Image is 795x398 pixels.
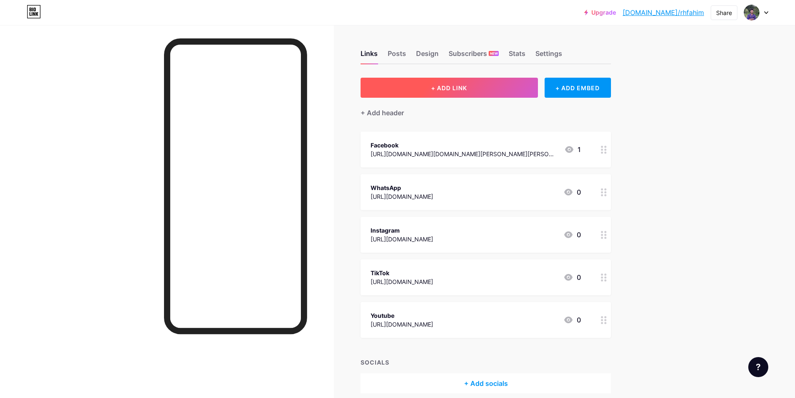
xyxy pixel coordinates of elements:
[584,9,616,16] a: Upgrade
[416,48,439,63] div: Design
[371,320,433,329] div: [URL][DOMAIN_NAME]
[563,315,581,325] div: 0
[371,192,433,201] div: [URL][DOMAIN_NAME]
[361,373,611,393] div: + Add socials
[371,226,433,235] div: Instagram
[509,48,525,63] div: Stats
[431,84,467,91] span: + ADD LINK
[361,48,378,63] div: Links
[371,150,558,158] div: [URL][DOMAIN_NAME][DOMAIN_NAME][PERSON_NAME][PERSON_NAME]
[490,51,498,56] span: NEW
[535,48,562,63] div: Settings
[564,144,581,155] div: 1
[371,277,433,286] div: [URL][DOMAIN_NAME]
[563,230,581,240] div: 0
[371,235,433,243] div: [URL][DOMAIN_NAME]
[744,5,760,20] img: RH FAHIM
[371,311,433,320] div: Youtube
[361,78,538,98] button: + ADD LINK
[371,269,433,277] div: TikTok
[449,48,499,63] div: Subscribers
[361,108,404,118] div: + Add header
[371,141,558,150] div: Facebook
[716,8,732,17] div: Share
[371,183,433,192] div: WhatsApp
[623,8,704,18] a: [DOMAIN_NAME]/rhfahim
[563,272,581,282] div: 0
[388,48,406,63] div: Posts
[545,78,611,98] div: + ADD EMBED
[563,187,581,197] div: 0
[361,358,611,367] div: SOCIALS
